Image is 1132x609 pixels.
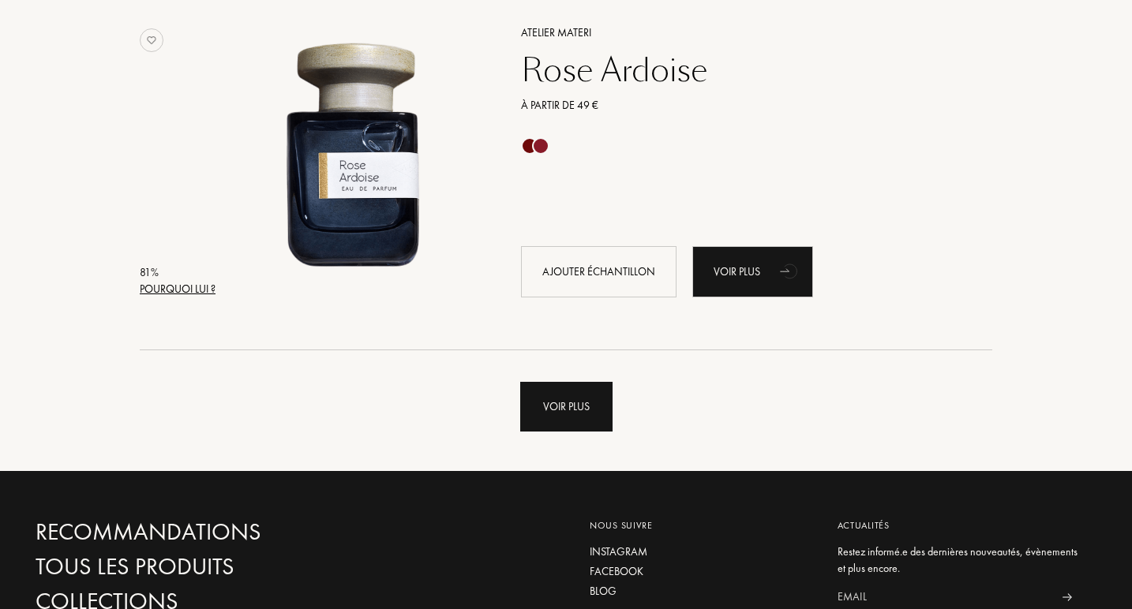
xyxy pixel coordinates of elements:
[692,246,813,297] div: Voir plus
[590,583,814,600] a: Blog
[140,264,216,281] div: 81 %
[590,544,814,560] a: Instagram
[1062,593,1072,601] img: news_send.svg
[36,553,373,581] a: Tous les produits
[140,28,163,52] img: no_like_p.png
[520,382,613,432] div: Voir plus
[509,97,969,114] a: À partir de 49 €
[509,24,969,41] a: Atelier Materi
[692,246,813,297] a: Voir plusanimation
[838,518,1085,532] div: Actualités
[140,281,216,297] div: Pourquoi lui ?
[221,5,497,315] a: Rose Ardoise Atelier Materi
[36,518,373,546] a: Recommandations
[590,518,814,532] div: Nous suivre
[521,246,677,297] div: Ajouter échantillon
[838,544,1085,577] div: Restez informé.e des dernières nouveautés, évènements et plus encore.
[590,563,814,580] a: Facebook
[221,22,484,285] img: Rose Ardoise Atelier Materi
[509,51,969,89] a: Rose Ardoise
[774,255,806,286] div: animation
